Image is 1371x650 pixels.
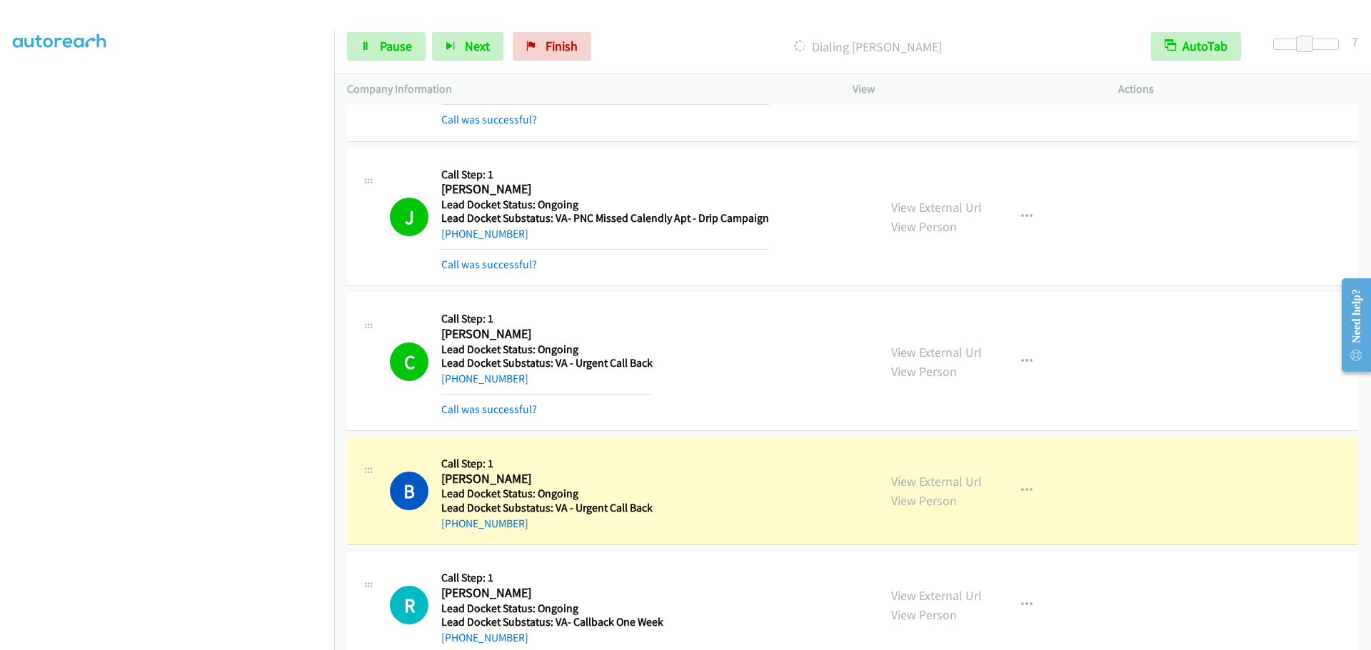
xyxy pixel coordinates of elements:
a: View External Url [891,587,982,604]
button: AutoTab [1151,32,1241,61]
a: View External Url [891,344,982,360]
h2: [PERSON_NAME] [441,326,653,342]
h5: Lead Docket Substatus: VA- PNC Missed Calendly Apt - Drip Campaign [441,211,769,225]
a: View Person [891,363,957,380]
h1: J [390,198,428,236]
p: Actions [1118,81,1358,98]
h5: Lead Docket Status: Ongoing [441,198,769,212]
a: Pause [347,32,426,61]
h5: Call Step: 1 [441,571,663,585]
h5: Lead Docket Substatus: VA- Callback One Week [441,615,663,629]
a: View Person [891,606,957,623]
a: [PHONE_NUMBER] [441,372,528,385]
h1: B [390,472,428,510]
h5: Lead Docket Substatus: VA - Urgent Call Back [441,501,653,515]
a: Call was successful? [441,258,537,271]
h5: Lead Docket Status: Ongoing [441,601,663,616]
a: Finish [513,32,591,61]
span: Finish [546,38,578,54]
a: Call was successful? [441,113,537,126]
a: [PHONE_NUMBER] [441,517,528,530]
h5: Call Step: 1 [441,312,653,326]
iframe: Resource Center [1330,268,1371,382]
p: Dialing [PERSON_NAME] [611,37,1125,56]
span: Pause [380,38,412,54]
button: Next [432,32,503,61]
h5: Lead Docket Status: Ongoing [441,342,653,357]
h1: R [390,586,428,624]
p: View [853,81,1093,98]
a: [PHONE_NUMBER] [441,631,528,644]
a: View External Url [891,473,982,489]
div: 7 [1352,32,1358,51]
h5: Lead Docket Status: Ongoing [441,487,653,501]
p: Company Information [347,81,827,98]
h2: [PERSON_NAME] [441,585,663,601]
h2: [PERSON_NAME] [441,471,653,487]
div: The call is yet to be attempted [390,586,428,624]
a: View External Url [891,199,982,215]
h5: Call Step: 1 [441,457,653,471]
a: View Person [891,218,957,235]
span: Next [465,38,490,54]
a: View Person [891,492,957,509]
h2: [PERSON_NAME] [441,181,769,198]
h5: Call Step: 1 [441,168,769,182]
a: Call was successful? [441,402,537,416]
h1: C [390,342,428,381]
a: [PHONE_NUMBER] [441,227,528,240]
h5: Lead Docket Substatus: VA - Urgent Call Back [441,356,653,370]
